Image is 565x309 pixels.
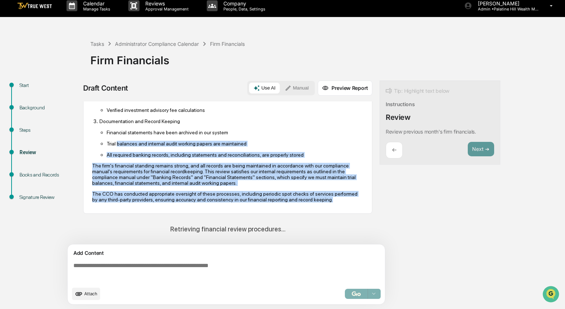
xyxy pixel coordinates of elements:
[115,41,199,47] div: Administrator Compliance Calendar
[17,3,52,9] img: logo
[25,62,91,68] div: We're available if you need us!
[468,142,494,157] button: Next ➔
[51,122,87,128] a: Powered byPylon
[90,48,561,67] div: Firm Financials
[99,118,363,124] p: Documentation and Record Keeping
[249,83,280,93] button: Use AI
[52,92,58,97] div: 🗄️
[318,80,372,96] button: Preview Report
[20,82,79,89] div: Start
[92,163,363,186] p: The firm's financial standing remains strong, and all records are being maintained in accordance ...
[90,41,104,47] div: Tasks
[472,6,539,12] p: Admin • Palatine Hill Wealth Management
[20,171,79,179] div: Books and Records
[123,57,132,66] button: Start new chat
[107,141,363,147] p: Trial balances and internal audit working papers are maintained
[7,15,132,27] p: How can we help?
[60,91,90,98] span: Attestations
[542,285,561,305] iframe: Open customer support
[140,0,192,6] p: Reviews
[7,105,13,111] div: 🔎
[7,55,20,68] img: 1746055101610-c473b297-6a78-478c-a979-82029cc54cd1
[4,102,48,115] a: 🔎Data Lookup
[20,193,79,201] div: Signature Review
[386,113,411,122] div: Review
[25,55,119,62] div: Start new chat
[77,6,114,12] p: Manage Tasks
[92,191,363,203] p: The CCO has conducted appropriate oversight of these processes, including periodic spot checks of...
[210,41,245,47] div: Firm Financials
[20,104,79,112] div: Background
[83,84,128,92] div: Draft Content
[20,149,79,156] div: Review
[107,107,363,113] p: Verified investment advisory fee calculations
[14,105,46,112] span: Data Lookup
[386,87,449,95] div: Tip: Highlight text below
[83,219,372,239] div: Retrieving financial review procedures...
[218,0,269,6] p: Company
[77,0,114,6] p: Calendar
[218,6,269,12] p: People, Data, Settings
[386,129,476,135] p: Review previous month's firm financials.
[107,152,363,158] p: All required banking records, including statements and reconciliations, are properly stored
[72,288,100,300] button: upload document
[19,33,119,40] input: Clear
[4,88,50,101] a: 🖐️Preclearance
[84,291,97,296] span: Attach
[472,0,539,6] p: [PERSON_NAME]
[72,249,381,257] div: Add Content
[72,122,87,128] span: Pylon
[281,83,313,93] button: Manual
[7,92,13,97] div: 🖐️
[140,6,192,12] p: Approval Management
[20,126,79,134] div: Steps
[14,91,47,98] span: Preclearance
[107,130,363,135] p: Financial statements have been archived in our system
[392,147,397,153] p: ←
[386,101,415,107] div: Instructions
[50,88,93,101] a: 🗄️Attestations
